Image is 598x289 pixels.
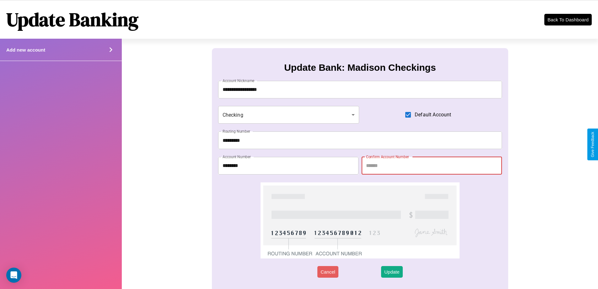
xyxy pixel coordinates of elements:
h4: Add new account [6,47,45,53]
label: Routing Number [223,129,250,134]
h3: Update Bank: Madison Checkings [284,62,436,73]
div: Give Feedback [590,132,595,157]
label: Confirm Account Number [366,154,409,159]
div: Open Intercom Messenger [6,268,21,283]
button: Update [381,266,402,278]
h1: Update Banking [6,7,138,32]
label: Account Nickname [223,78,255,83]
div: Checking [218,106,359,124]
button: Cancel [317,266,338,278]
img: check [261,182,459,258]
button: Back To Dashboard [544,14,592,25]
span: Default Account [415,111,451,119]
label: Account Number [223,154,251,159]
